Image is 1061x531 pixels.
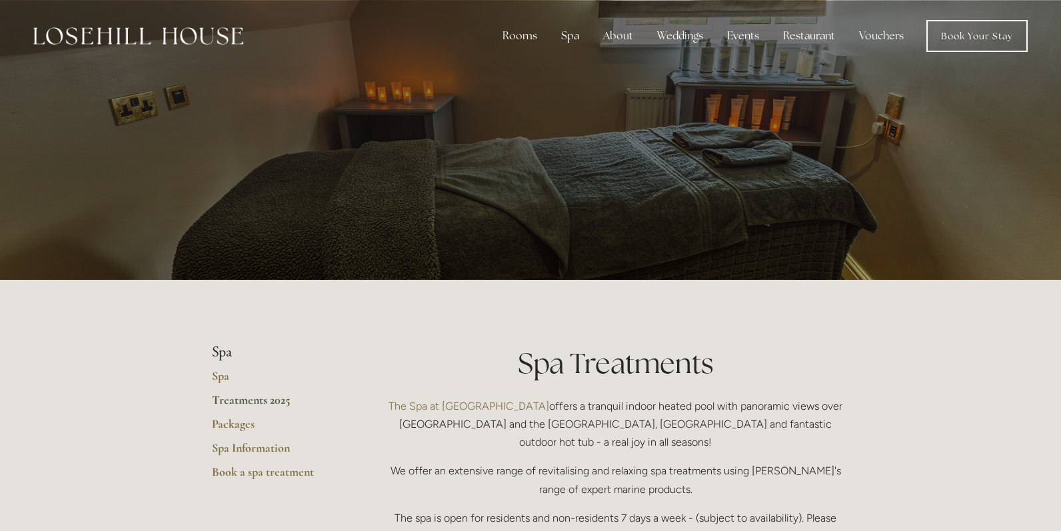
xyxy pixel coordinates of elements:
div: Restaurant [772,23,846,49]
img: Losehill House [33,27,243,45]
a: Spa Information [212,440,339,464]
div: Rooms [492,23,548,49]
a: The Spa at [GEOGRAPHIC_DATA] [389,400,549,412]
p: offers a tranquil indoor heated pool with panoramic views over [GEOGRAPHIC_DATA] and the [GEOGRAP... [382,397,849,452]
a: Vouchers [848,23,914,49]
a: Book a spa treatment [212,464,339,488]
h1: Spa Treatments [382,344,849,383]
p: We offer an extensive range of revitalising and relaxing spa treatments using [PERSON_NAME]'s ran... [382,462,849,498]
div: About [592,23,644,49]
div: Events [716,23,770,49]
li: Spa [212,344,339,361]
a: Spa [212,368,339,392]
div: Spa [550,23,590,49]
a: Packages [212,416,339,440]
div: Weddings [646,23,714,49]
a: Treatments 2025 [212,392,339,416]
a: Book Your Stay [926,20,1028,52]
